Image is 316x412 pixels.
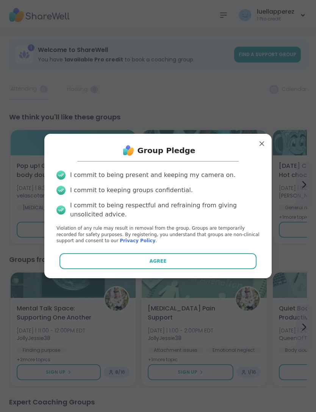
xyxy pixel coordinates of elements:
img: ShareWell Logo [121,143,136,158]
h1: Group Pledge [138,145,196,156]
button: Agree [59,253,257,269]
div: I commit to being respectful and refraining from giving unsolicited advice. [70,201,260,219]
p: Violation of any rule may result in removal from the group. Groups are temporarily recorded for s... [56,225,260,244]
div: I commit to being present and keeping my camera on. [70,171,235,180]
a: Privacy Policy [120,238,155,243]
div: I commit to keeping groups confidential. [70,186,193,195]
span: Agree [150,258,167,265]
